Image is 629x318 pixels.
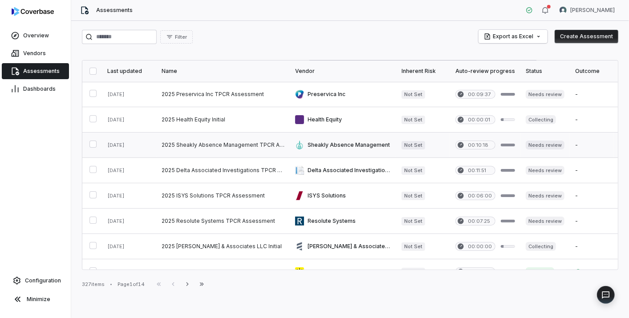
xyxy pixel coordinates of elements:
[2,81,69,97] a: Dashboards
[554,4,620,17] button: Sean Wozniak avatar[PERSON_NAME]
[107,68,151,75] div: Last updated
[82,281,105,288] div: 327 items
[2,45,69,61] a: Vendors
[455,68,515,75] div: Auto-review progress
[23,85,56,93] span: Dashboards
[570,183,614,209] td: -
[295,68,391,75] div: Vendor
[96,7,133,14] span: Assessments
[402,68,445,75] div: Inherent Risk
[570,209,614,234] td: -
[555,30,618,43] button: Create Assessment
[575,68,609,75] div: Outcome
[560,7,567,14] img: Sean Wozniak avatar
[570,82,614,107] td: -
[23,50,46,57] span: Vendors
[175,34,187,40] span: Filter
[27,296,50,303] span: Minimize
[4,290,67,308] button: Minimize
[25,277,61,284] span: Configuration
[570,234,614,259] td: -
[4,273,67,289] a: Configuration
[570,107,614,133] td: -
[12,7,54,16] img: logo-D7KZi-bG.svg
[23,68,60,75] span: Assessments
[2,28,69,44] a: Overview
[160,30,193,44] button: Filter
[570,133,614,158] td: -
[162,68,284,75] div: Name
[526,68,564,75] div: Status
[110,281,112,287] div: •
[479,30,548,43] button: Export as Excel
[570,7,615,14] span: [PERSON_NAME]
[118,281,145,288] div: Page 1 of 14
[23,32,49,39] span: Overview
[570,158,614,183] td: -
[2,63,69,79] a: Assessments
